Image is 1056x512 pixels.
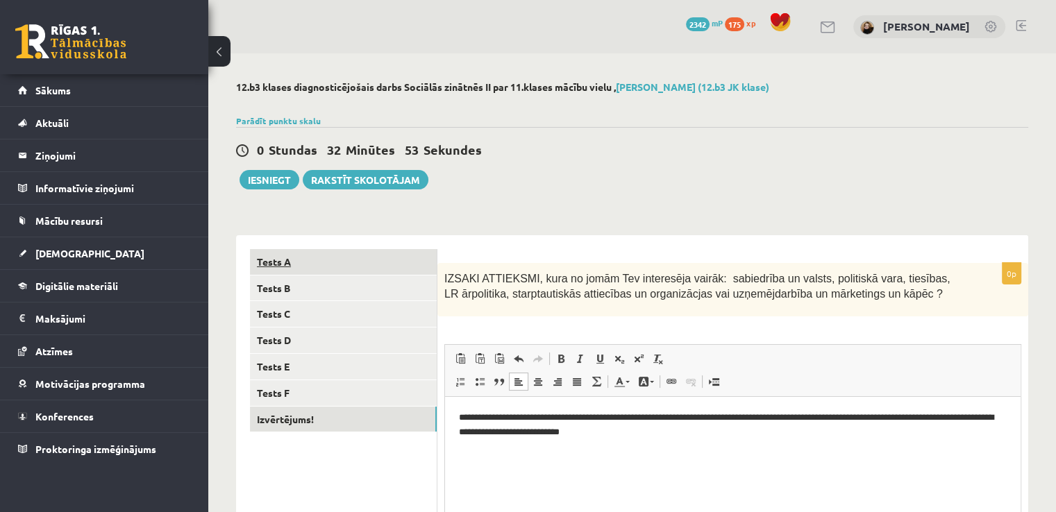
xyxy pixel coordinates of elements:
span: IZSAKI ATTIEKSMI, kura no jomām Tev interesēja vairāk: sabiedrība un valsts, politiskā vara, ties... [444,273,950,300]
a: Izvērtējums! [250,407,437,432]
a: Izlīdzināt malas [567,373,587,391]
a: Atkārtot (vadīšanas taustiņš+Y) [528,350,548,368]
legend: Informatīvie ziņojumi [35,172,191,204]
span: Atzīmes [35,345,73,357]
a: Maksājumi [18,302,191,334]
a: Ielīmēt (vadīšanas taustiņš+V) [451,350,470,368]
a: Atcelt (vadīšanas taustiņš+Z) [509,350,528,368]
a: Pasvītrojums (vadīšanas taustiņš+U) [590,350,610,368]
span: Aktuāli [35,117,69,129]
a: Tests B [250,275,437,301]
a: Ievietot/noņemt numurētu sarakstu [451,373,470,391]
p: 0p [1002,262,1021,284]
a: Konferences [18,400,191,432]
span: 175 [725,17,744,31]
a: Centrēti [528,373,548,391]
span: Proktoringa izmēģinājums [35,443,156,455]
h2: 12.b3 klases diagnosticējošais darbs Sociālās zinātnēs II par 11.klases mācību vielu , [236,81,1028,93]
span: Mācību resursi [35,214,103,227]
a: Augšraksts [629,350,648,368]
a: Saite (vadīšanas taustiņš+K) [662,373,681,391]
a: Math [587,373,606,391]
a: Aktuāli [18,107,191,139]
span: Stundas [269,142,317,157]
a: Noņemt stilus [648,350,668,368]
a: Rakstīt skolotājam [303,170,428,189]
a: Sākums [18,74,191,106]
span: 32 [327,142,341,157]
a: Motivācijas programma [18,368,191,400]
a: Teksta krāsa [610,373,634,391]
a: Bloka citāts [489,373,509,391]
a: Tests A [250,249,437,275]
a: Tests F [250,380,437,406]
span: Digitālie materiāli [35,280,118,292]
a: Ievietot no Worda [489,350,509,368]
a: Atsaistīt [681,373,701,391]
a: [PERSON_NAME] (12.b3 JK klase) [616,80,769,93]
a: Rīgas 1. Tālmācības vidusskola [15,24,126,59]
span: [DEMOGRAPHIC_DATA] [35,247,144,259]
a: Tests D [250,327,437,353]
a: Mācību resursi [18,205,191,237]
legend: Maksājumi [35,302,191,334]
a: Ievietot kā vienkāršu tekstu (vadīšanas taustiņš+pārslēgšanas taustiņš+V) [470,350,489,368]
a: Ievietot lapas pārtraukumu drukai [704,373,723,391]
a: Izlīdzināt pa labi [548,373,567,391]
a: Slīpraksts (vadīšanas taustiņš+I) [571,350,590,368]
span: Motivācijas programma [35,377,145,390]
a: Informatīvie ziņojumi [18,172,191,204]
a: Apakšraksts [610,350,629,368]
span: Minūtes [346,142,395,157]
button: Iesniegt [240,170,299,189]
a: Izlīdzināt pa kreisi [509,373,528,391]
span: mP [712,17,723,28]
a: Tests E [250,354,437,379]
a: 2342 mP [686,17,723,28]
a: Treknraksts (vadīšanas taustiņš+B) [551,350,571,368]
a: Parādīt punktu skalu [236,115,321,126]
span: xp [746,17,755,28]
a: 175 xp [725,17,762,28]
a: Fona krāsa [634,373,658,391]
span: 0 [257,142,264,157]
span: 2342 [686,17,710,31]
a: [PERSON_NAME] [883,19,970,33]
span: 53 [405,142,419,157]
span: Sākums [35,84,71,96]
a: Ievietot/noņemt sarakstu ar aizzīmēm [470,373,489,391]
a: Tests C [250,301,437,327]
a: Proktoringa izmēģinājums [18,433,191,465]
span: Sekundes [424,142,482,157]
a: Ziņojumi [18,139,191,171]
a: Atzīmes [18,335,191,367]
legend: Ziņojumi [35,139,191,171]
a: Digitālie materiāli [18,270,191,302]
span: Konferences [35,410,94,423]
a: [DEMOGRAPHIC_DATA] [18,237,191,269]
img: Daniela Ūse [860,21,874,35]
